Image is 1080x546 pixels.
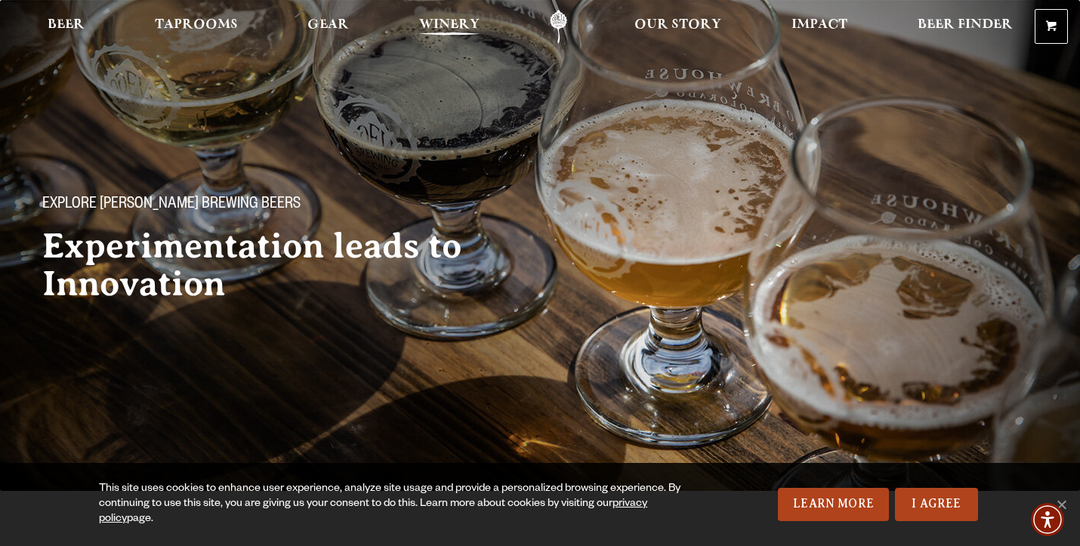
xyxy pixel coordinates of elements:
a: Odell Home [530,10,587,44]
div: Accessibility Menu [1031,503,1064,536]
a: Impact [782,10,857,44]
span: Taprooms [155,19,238,31]
a: Learn More [778,488,889,521]
a: Beer [38,10,94,44]
span: Beer Finder [918,19,1013,31]
a: I Agree [895,488,978,521]
a: Beer Finder [908,10,1023,44]
span: Winery [419,19,480,31]
a: Winery [409,10,489,44]
a: Taprooms [145,10,248,44]
div: This site uses cookies to enhance user experience, analyze site usage and provide a personalized ... [99,482,702,527]
h2: Experimentation leads to Innovation [42,227,514,303]
span: Explore [PERSON_NAME] Brewing Beers [42,196,301,215]
a: Our Story [625,10,731,44]
a: Gear [298,10,359,44]
span: Gear [307,19,349,31]
span: Impact [791,19,847,31]
span: Beer [48,19,85,31]
span: Our Story [634,19,721,31]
